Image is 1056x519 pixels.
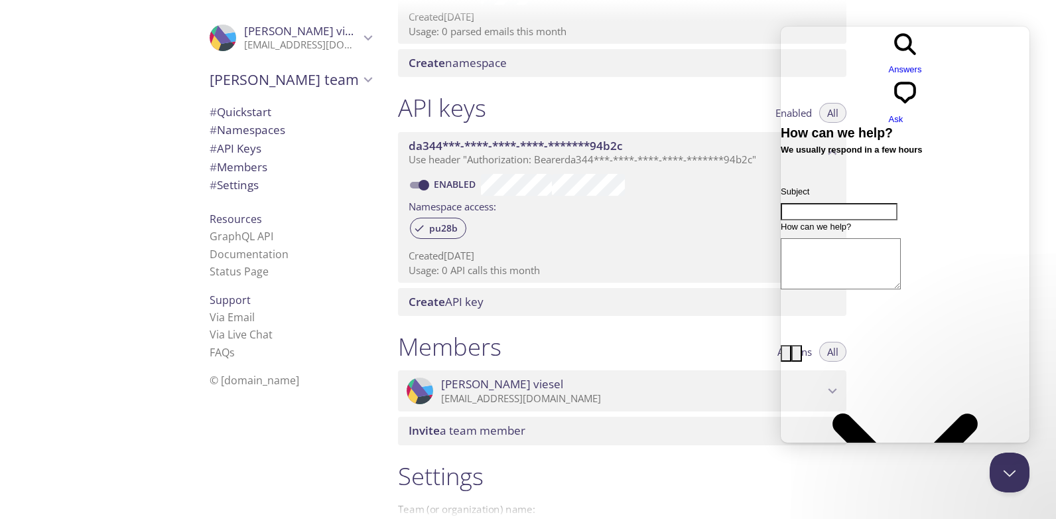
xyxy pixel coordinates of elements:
span: © [DOMAIN_NAME] [210,373,299,388]
span: s [230,345,235,360]
a: Via Live Chat [210,327,273,342]
button: Enabled [767,103,820,123]
div: API Keys [199,139,382,158]
div: Namespaces [199,121,382,139]
span: # [210,141,217,156]
div: Bruno's team [199,62,382,97]
button: Admins [769,342,820,362]
a: GraphQL API [210,229,273,244]
div: Bruno viesel [199,16,382,60]
p: [EMAIL_ADDRESS][DOMAIN_NAME] [441,392,824,406]
span: Create [409,55,445,70]
a: Status Page [210,264,269,279]
span: [PERSON_NAME] team [210,70,360,89]
span: a team member [409,423,525,438]
div: Bruno viesel [398,370,846,411]
a: FAQ [210,345,235,360]
div: Members [199,158,382,177]
div: pu28b [410,218,466,239]
h1: Members [398,332,501,362]
a: Via Email [210,310,255,325]
p: [EMAIL_ADDRESS][DOMAIN_NAME] [244,38,360,52]
div: Create API Key [398,288,846,316]
span: # [210,159,217,175]
iframe: Help Scout Beacon - Close [990,453,1029,492]
p: Usage: 0 parsed emails this month [409,25,836,38]
span: # [210,122,217,137]
span: Namespaces [210,122,285,137]
span: API Keys [210,141,261,156]
h1: API keys [398,93,486,123]
a: Documentation [210,247,289,261]
span: pu28b [421,222,466,234]
span: Members [210,159,267,175]
div: Invite a team member [398,417,846,445]
span: # [210,177,217,192]
span: Invite [409,423,440,438]
iframe: Help Scout Beacon - Live Chat, Contact Form, and Knowledge Base [781,27,1029,443]
span: API key [409,294,484,309]
span: Quickstart [210,104,271,119]
div: Create namespace [398,49,846,77]
a: Enabled [432,178,481,190]
h1: Settings [398,461,846,491]
span: Create [409,294,445,309]
p: Created [DATE] [409,249,836,263]
span: namespace [409,55,507,70]
span: # [210,104,217,119]
label: Namespace access: [409,196,496,215]
div: Team Settings [199,176,382,194]
span: Settings [210,177,259,192]
span: Support [210,293,251,307]
div: Quickstart [199,103,382,121]
span: Resources [210,212,262,226]
p: Usage: 0 API calls this month [409,263,836,277]
span: [PERSON_NAME] viesel [244,23,366,38]
span: [PERSON_NAME] viesel [441,377,563,392]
